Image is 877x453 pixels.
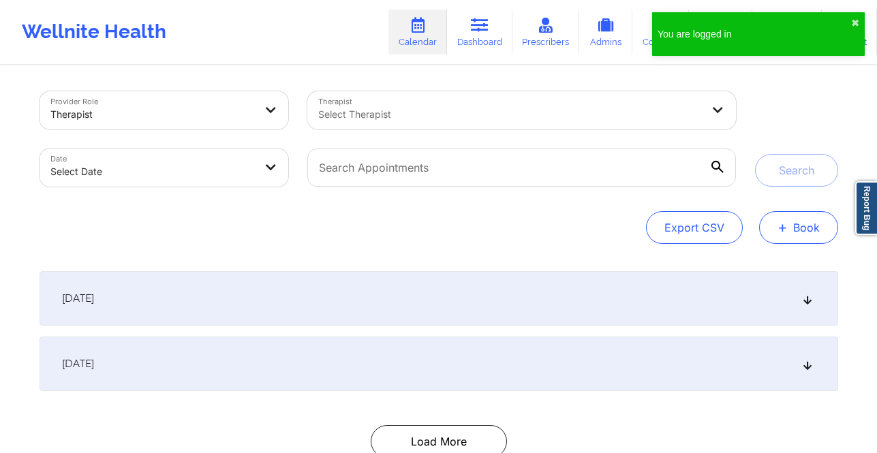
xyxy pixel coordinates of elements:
a: Coaches [632,10,689,54]
div: Select Date [50,157,255,187]
input: Search Appointments [307,149,735,187]
div: You are logged in [658,27,851,41]
a: Dashboard [447,10,512,54]
span: + [778,223,788,231]
span: [DATE] [62,292,94,305]
a: Report Bug [855,181,877,235]
a: Admins [579,10,632,54]
button: +Book [759,211,838,244]
button: Search [755,154,838,187]
a: Prescribers [512,10,580,54]
div: Therapist [50,99,255,129]
button: close [851,18,859,29]
button: Export CSV [646,211,743,244]
a: Calendar [388,10,447,54]
span: [DATE] [62,357,94,371]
